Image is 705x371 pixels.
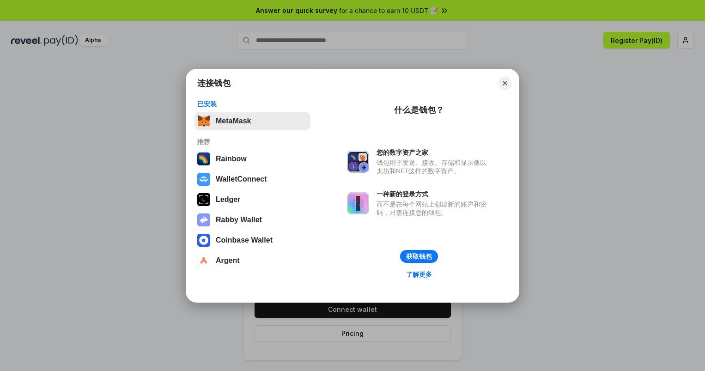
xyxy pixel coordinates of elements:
button: Rabby Wallet [194,211,310,229]
div: 钱包用于发送、接收、存储和显示像以太坊和NFT这样的数字资产。 [377,158,491,175]
img: svg+xml,%3Csvg%20width%3D%2228%22%20height%3D%2228%22%20viewBox%3D%220%200%2028%2028%22%20fill%3D... [197,173,210,186]
img: svg+xml,%3Csvg%20width%3D%2228%22%20height%3D%2228%22%20viewBox%3D%220%200%2028%2028%22%20fill%3D... [197,234,210,247]
div: Coinbase Wallet [216,236,273,244]
img: svg+xml,%3Csvg%20xmlns%3D%22http%3A%2F%2Fwww.w3.org%2F2000%2Fsvg%22%20fill%3D%22none%22%20viewBox... [347,192,369,214]
div: 而不是在每个网站上创建新的账户和密码，只需连接您的钱包。 [377,200,491,217]
img: svg+xml,%3Csvg%20xmlns%3D%22http%3A%2F%2Fwww.w3.org%2F2000%2Fsvg%22%20fill%3D%22none%22%20viewBox... [347,151,369,173]
img: svg+xml,%3Csvg%20xmlns%3D%22http%3A%2F%2Fwww.w3.org%2F2000%2Fsvg%22%20width%3D%2228%22%20height%3... [197,193,210,206]
div: 您的数字资产之家 [377,148,491,157]
button: Argent [194,251,310,270]
div: MetaMask [216,117,251,125]
a: 了解更多 [401,268,438,280]
div: Rabby Wallet [216,216,262,224]
h1: 连接钱包 [197,78,231,89]
div: 什么是钱包？ [394,104,444,116]
button: Close [498,77,511,90]
img: svg+xml,%3Csvg%20xmlns%3D%22http%3A%2F%2Fwww.w3.org%2F2000%2Fsvg%22%20fill%3D%22none%22%20viewBox... [197,213,210,226]
div: WalletConnect [216,175,267,183]
img: svg+xml,%3Csvg%20width%3D%2228%22%20height%3D%2228%22%20viewBox%3D%220%200%2028%2028%22%20fill%3D... [197,254,210,267]
button: WalletConnect [194,170,310,189]
div: 已安装 [197,100,308,108]
div: 获取钱包 [406,252,432,261]
div: Ledger [216,195,240,204]
div: Rainbow [216,155,247,163]
button: Ledger [194,190,310,209]
img: svg+xml,%3Csvg%20width%3D%22120%22%20height%3D%22120%22%20viewBox%3D%220%200%20120%20120%22%20fil... [197,152,210,165]
button: 获取钱包 [400,250,438,263]
img: svg+xml,%3Csvg%20fill%3D%22none%22%20height%3D%2233%22%20viewBox%3D%220%200%2035%2033%22%20width%... [197,115,210,128]
div: Argent [216,256,240,265]
div: 了解更多 [406,270,432,279]
button: Rainbow [194,150,310,168]
button: MetaMask [194,112,310,130]
div: 一种新的登录方式 [377,190,491,198]
div: 推荐 [197,138,308,146]
button: Coinbase Wallet [194,231,310,249]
